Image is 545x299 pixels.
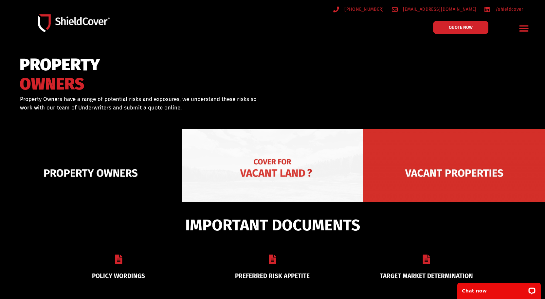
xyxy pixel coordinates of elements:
[92,272,145,280] a: POLICY WORDINGS
[401,5,476,13] span: [EMAIL_ADDRESS][DOMAIN_NAME]
[433,21,488,34] a: QUOTE NOW
[182,129,363,217] img: Vacant Land liability cover
[449,25,473,29] span: QUOTE NOW
[392,5,477,13] a: [EMAIL_ADDRESS][DOMAIN_NAME]
[453,278,545,299] iframe: LiveChat chat widget
[380,272,473,280] a: TARGET MARKET DETERMINATION
[517,21,532,36] div: Menu Toggle
[333,5,384,13] a: [PHONE_NUMBER]
[494,5,523,13] span: /shieldcover
[235,272,310,280] a: PREFERRED RISK APPETITE
[484,5,523,13] a: /shieldcover
[20,58,100,72] span: PROPERTY
[343,5,384,13] span: [PHONE_NUMBER]
[20,95,264,112] p: Property Owners have a range of potential risks and exposures, we understand these risks so work ...
[38,14,110,32] img: Shield-Cover-Underwriting-Australia-logo-full
[185,219,360,231] span: IMPORTANT DOCUMENTS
